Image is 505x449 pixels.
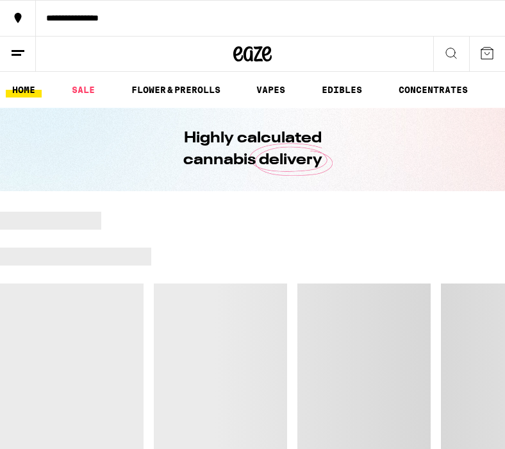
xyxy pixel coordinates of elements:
[250,82,292,97] a: VAPES
[125,82,227,97] a: FLOWER & PREROLLS
[392,82,474,97] a: CONCENTRATES
[65,82,101,97] a: SALE
[6,82,42,97] a: HOME
[147,128,358,171] h1: Highly calculated cannabis delivery
[315,82,368,97] a: EDIBLES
